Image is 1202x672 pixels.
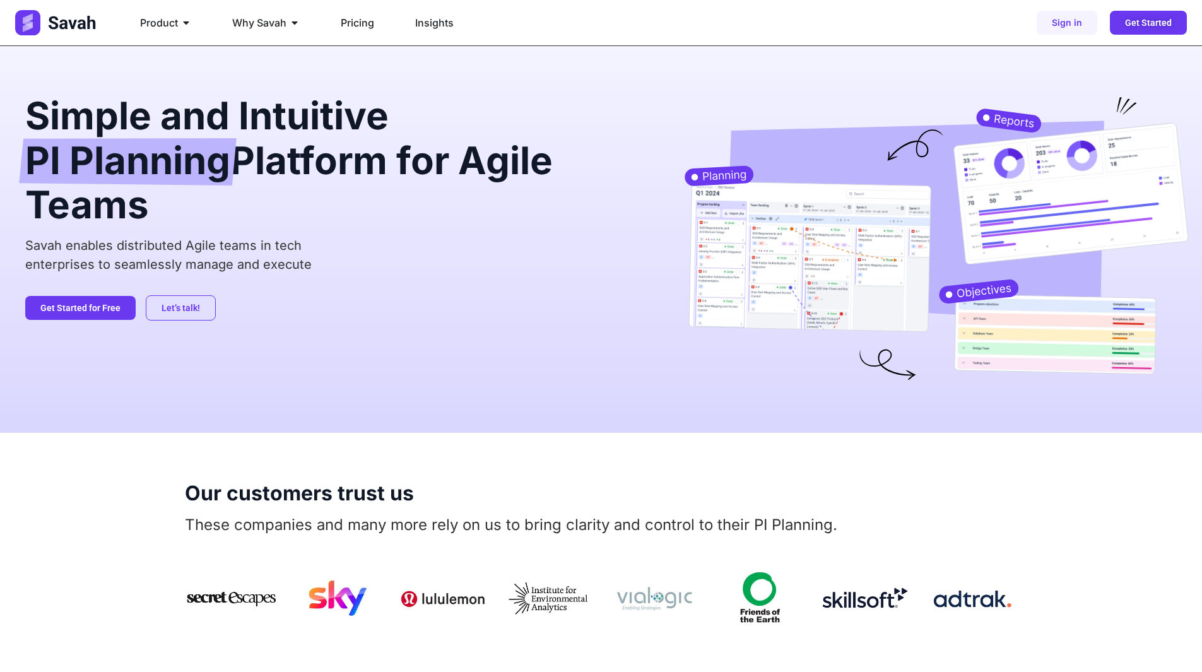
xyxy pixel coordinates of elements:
span: Get Started for Free [40,304,121,312]
nav: Menu [130,10,769,35]
a: Get Started for Free [25,296,136,320]
h2: Simple and Intuitive Platform for Agile Teams [25,97,644,223]
span: Get Started [1125,18,1172,27]
p: These companies and many more rely on us to bring clarity and control to their PI Planning. [185,514,1018,536]
h2: Our customers trust us [185,483,1018,504]
a: Let’s talk! [146,295,216,321]
span: Sign in [1052,18,1082,27]
div: Menu Toggle [130,10,769,35]
p: Savah enables distributed Agile teams in tech enterprises to seamlessly manage and execute [25,236,644,274]
span: Product [140,15,178,30]
a: Get Started [1110,11,1187,35]
a: Sign in [1037,11,1097,35]
span: Why Savah [232,15,286,30]
a: Insights [415,15,454,30]
span: Let’s talk! [162,304,200,312]
span: PI Planning [25,138,230,186]
a: Pricing [341,15,374,30]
